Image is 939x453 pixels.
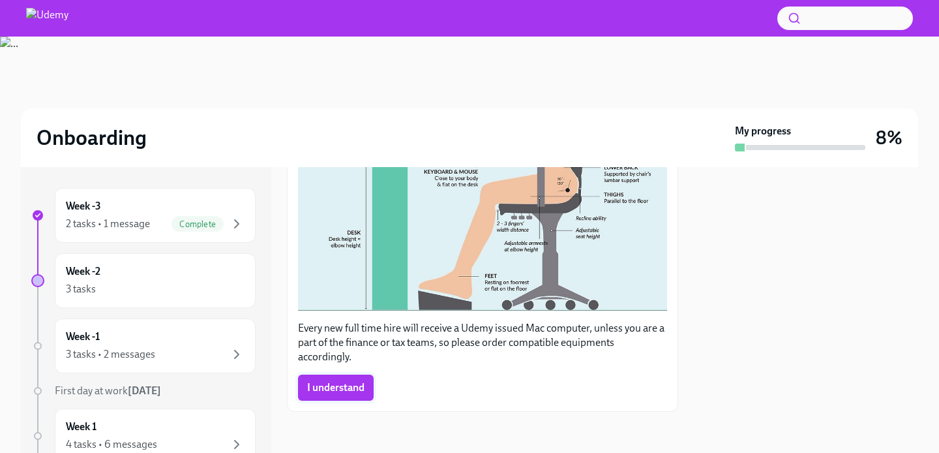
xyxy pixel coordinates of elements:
img: Udemy [26,8,68,29]
h6: Week -3 [66,199,101,213]
h6: Week -2 [66,264,100,279]
div: 3 tasks [66,282,96,296]
a: First day at work[DATE] [31,384,256,398]
div: 3 tasks • 2 messages [66,347,155,362]
h6: Week -1 [66,330,100,344]
h2: Onboarding [37,125,147,151]
div: 2 tasks • 1 message [66,217,150,231]
a: Week -23 tasks [31,253,256,308]
a: Week -32 tasks • 1 messageComplete [31,188,256,243]
a: Week -13 tasks • 2 messages [31,319,256,373]
div: 4 tasks • 6 messages [66,437,157,452]
h6: Week 1 [66,420,97,434]
span: I understand [307,381,365,394]
button: I understand [298,375,374,401]
h3: 8% [876,126,902,149]
strong: My progress [735,124,791,138]
span: Complete [171,219,224,229]
p: Every new full time hire will receive a Udemy issued Mac computer, unless you are a part of the f... [298,321,667,364]
strong: [DATE] [128,384,161,397]
span: First day at work [55,384,161,397]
